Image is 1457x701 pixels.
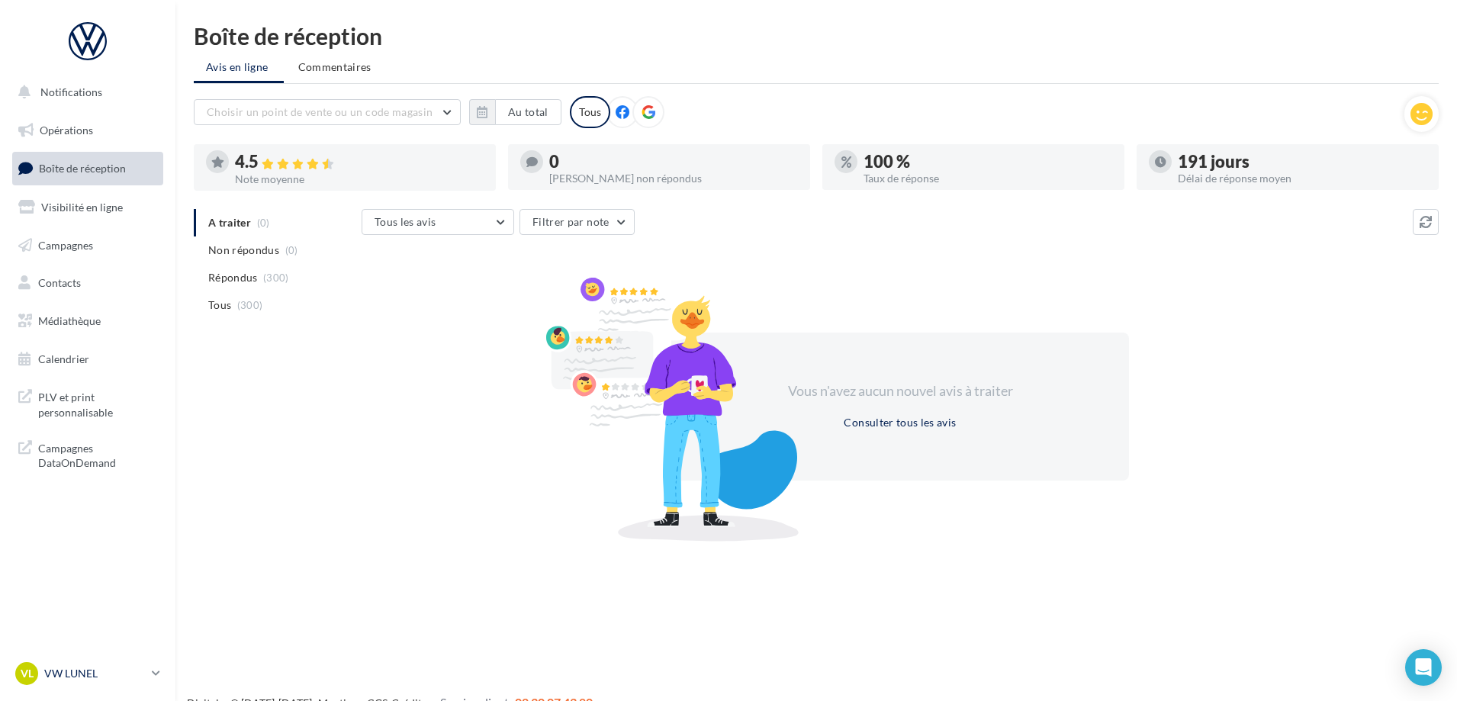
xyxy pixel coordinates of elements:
span: PLV et print personnalisable [38,387,157,420]
span: (0) [285,244,298,256]
a: Opérations [9,114,166,146]
span: Visibilité en ligne [41,201,123,214]
span: Répondus [208,270,258,285]
button: Au total [469,99,561,125]
button: Tous les avis [362,209,514,235]
span: Médiathèque [38,314,101,327]
p: VW LUNEL [44,666,146,681]
a: Contacts [9,267,166,299]
a: VL VW LUNEL [12,659,163,688]
span: Campagnes [38,238,93,251]
span: Notifications [40,85,102,98]
div: Note moyenne [235,174,484,185]
span: Boîte de réception [39,162,126,175]
span: (300) [237,299,263,311]
span: Commentaires [298,60,371,73]
span: Calendrier [38,352,89,365]
span: Campagnes DataOnDemand [38,438,157,471]
div: Tous [570,96,610,128]
a: PLV et print personnalisable [9,381,166,426]
div: Vous n'avez aucun nouvel avis à traiter [769,381,1031,401]
div: 4.5 [235,153,484,171]
a: Campagnes DataOnDemand [9,432,166,477]
a: Campagnes [9,230,166,262]
span: Non répondus [208,243,279,258]
a: Visibilité en ligne [9,191,166,223]
div: 0 [549,153,798,170]
span: Tous les avis [375,215,436,228]
a: Calendrier [9,343,166,375]
span: Opérations [40,124,93,137]
button: Consulter tous les avis [838,413,962,432]
div: Boîte de réception [194,24,1439,47]
div: Délai de réponse moyen [1178,173,1426,184]
div: Taux de réponse [864,173,1112,184]
a: Médiathèque [9,305,166,337]
a: Boîte de réception [9,152,166,185]
button: Notifications [9,76,160,108]
div: 100 % [864,153,1112,170]
span: (300) [263,272,289,284]
span: Choisir un point de vente ou un code magasin [207,105,433,118]
button: Au total [495,99,561,125]
span: Tous [208,297,231,313]
div: [PERSON_NAME] non répondus [549,173,798,184]
div: 191 jours [1178,153,1426,170]
button: Choisir un point de vente ou un code magasin [194,99,461,125]
div: Open Intercom Messenger [1405,649,1442,686]
span: VL [21,666,34,681]
button: Filtrer par note [519,209,635,235]
span: Contacts [38,276,81,289]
